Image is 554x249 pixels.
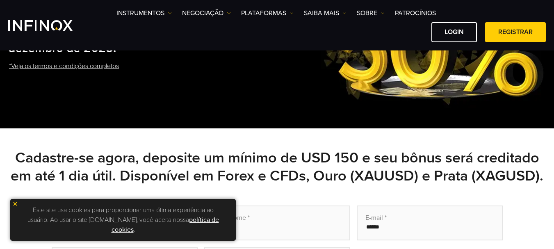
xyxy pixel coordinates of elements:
a: INFINOX Logo [8,20,92,31]
a: Registrar [485,22,546,42]
a: SOBRE [357,8,385,18]
a: PLATAFORMAS [241,8,294,18]
a: Login [431,22,477,42]
a: NEGOCIAÇÃO [182,8,231,18]
h2: Cadastre-se agora, deposite um mínimo de USD 150 e seu bônus será creditado em até 1 dia útil. Di... [8,149,546,185]
a: Instrumentos [116,8,172,18]
a: *Veja os termos e condições completos [8,56,120,76]
p: Este site usa cookies para proporcionar uma ótima experiência ao usuário. Ao usar o site [DOMAIN_... [14,203,232,237]
a: Saiba mais [304,8,347,18]
a: Patrocínios [395,8,436,18]
img: yellow close icon [12,201,18,207]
